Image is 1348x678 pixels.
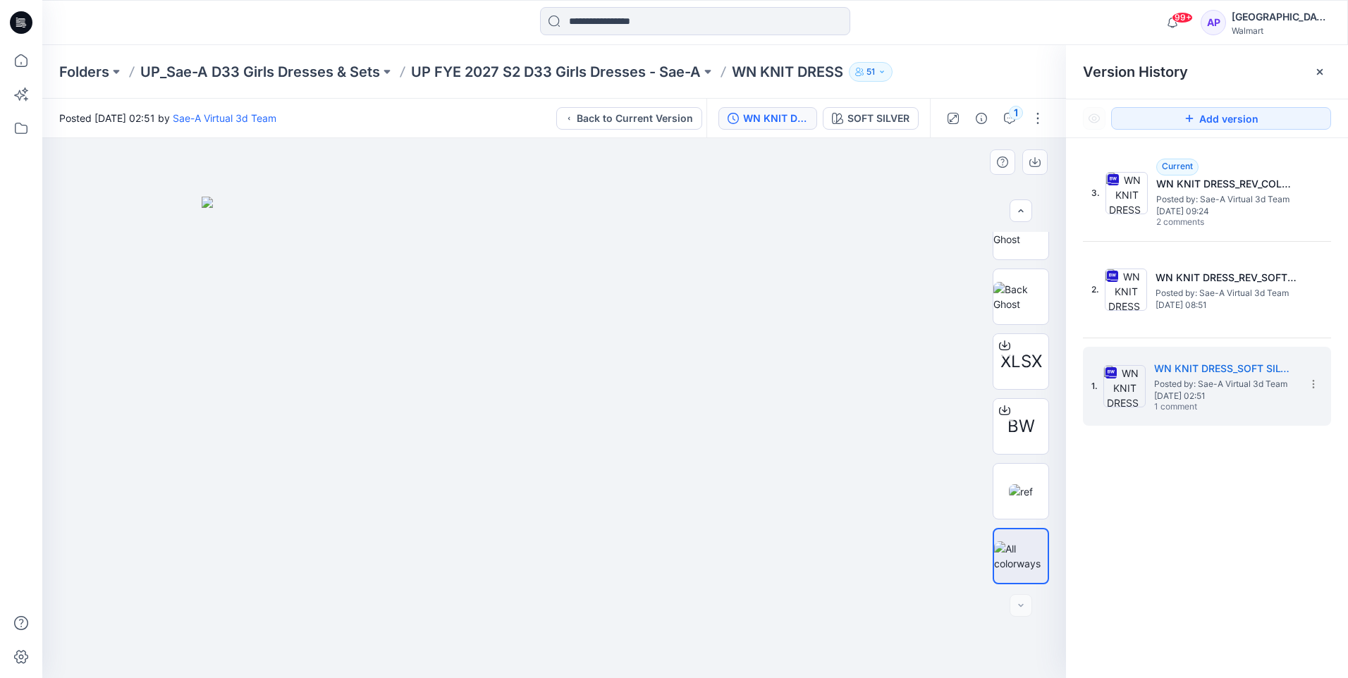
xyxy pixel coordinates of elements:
[1154,402,1253,413] span: 1 comment
[202,197,907,678] img: eyJhbGciOiJIUzI1NiIsImtpZCI6IjAiLCJzbHQiOiJzZXMiLCJ0eXAiOiJKV1QifQ.eyJkYXRhIjp7InR5cGUiOiJzdG9yYW...
[1091,187,1100,199] span: 3.
[1083,107,1105,130] button: Show Hidden Versions
[1156,192,1297,207] span: Posted by: Sae-A Virtual 3d Team
[1154,391,1295,401] span: [DATE] 02:51
[1156,207,1297,216] span: [DATE] 09:24
[1091,380,1098,393] span: 1.
[1154,377,1295,391] span: Posted by: Sae-A Virtual 3d Team
[993,217,1048,247] img: Front Ghost
[743,111,808,126] div: WN KNIT DRESS_SOFT SILVER
[1232,8,1330,25] div: [GEOGRAPHIC_DATA]
[59,111,276,125] span: Posted [DATE] 02:51 by
[1201,10,1226,35] div: AP
[1156,175,1297,192] h5: WN KNIT DRESS_REV_COLORWAYS
[140,62,380,82] a: UP_Sae-A D33 Girls Dresses & Sets
[1314,66,1325,78] button: Close
[1091,283,1099,296] span: 2.
[1103,365,1146,407] img: WN KNIT DRESS_SOFT SILVER
[411,62,701,82] a: UP FYE 2027 S2 D33 Girls Dresses - Sae-A
[847,111,909,126] div: SOFT SILVER
[1156,269,1297,286] h5: WN KNIT DRESS_REV_SOFT SILVER
[1156,217,1255,228] span: 2 comments
[1162,161,1193,171] span: Current
[1105,269,1147,311] img: WN KNIT DRESS_REV_SOFT SILVER
[173,112,276,124] a: Sae-A Virtual 3d Team
[1154,360,1295,377] h5: WN KNIT DRESS_SOFT SILVER
[1007,414,1035,439] span: BW
[1111,107,1331,130] button: Add version
[59,62,109,82] a: Folders
[1172,12,1193,23] span: 99+
[1083,63,1188,80] span: Version History
[866,64,875,80] p: 51
[998,107,1021,130] button: 1
[556,107,702,130] button: Back to Current Version
[1105,172,1148,214] img: WN KNIT DRESS_REV_COLORWAYS
[970,107,993,130] button: Details
[823,107,919,130] button: SOFT SILVER
[1009,106,1023,120] div: 1
[1156,300,1297,310] span: [DATE] 08:51
[849,62,893,82] button: 51
[993,282,1048,312] img: Back Ghost
[994,541,1048,571] img: All colorways
[1232,25,1330,36] div: Walmart
[1000,349,1042,374] span: XLSX
[732,62,843,82] p: WN KNIT DRESS
[718,107,817,130] button: WN KNIT DRESS_SOFT SILVER
[1156,286,1297,300] span: Posted by: Sae-A Virtual 3d Team
[1009,484,1033,499] img: ref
